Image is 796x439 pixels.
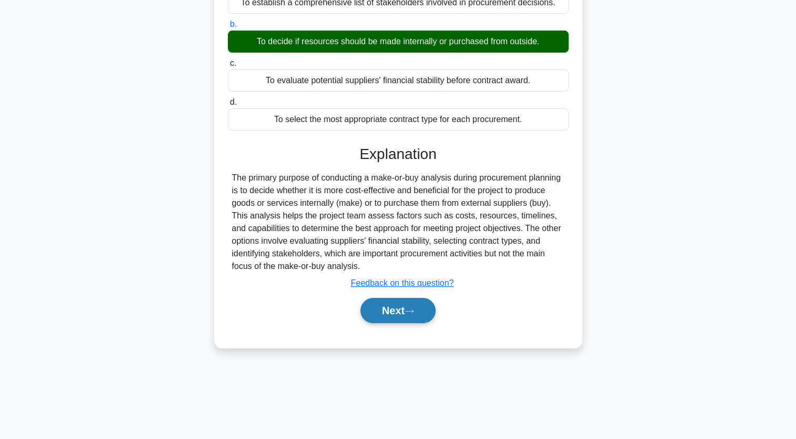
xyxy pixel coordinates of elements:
button: Next [360,298,436,323]
span: c. [230,58,236,67]
div: To evaluate potential suppliers' financial stability before contract award. [228,69,569,92]
span: b. [230,19,237,28]
a: Feedback on this question? [351,278,454,287]
div: To decide if resources should be made internally or purchased from outside. [228,31,569,53]
h3: Explanation [234,145,562,163]
div: The primary purpose of conducting a make-or-buy analysis during procurement planning is to decide... [232,172,565,273]
div: To select the most appropriate contract type for each procurement. [228,108,569,131]
span: d. [230,97,237,106]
